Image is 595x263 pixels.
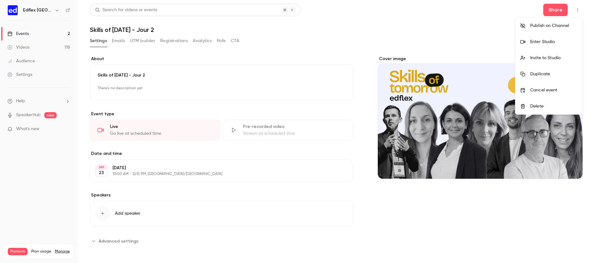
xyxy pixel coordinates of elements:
[530,71,577,77] div: Duplicate
[530,55,577,61] div: Invite to Studio
[530,87,577,93] div: Cancel event
[530,39,577,45] div: Enter Studio
[530,103,577,109] div: Delete
[530,23,577,29] div: Publish on Channel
